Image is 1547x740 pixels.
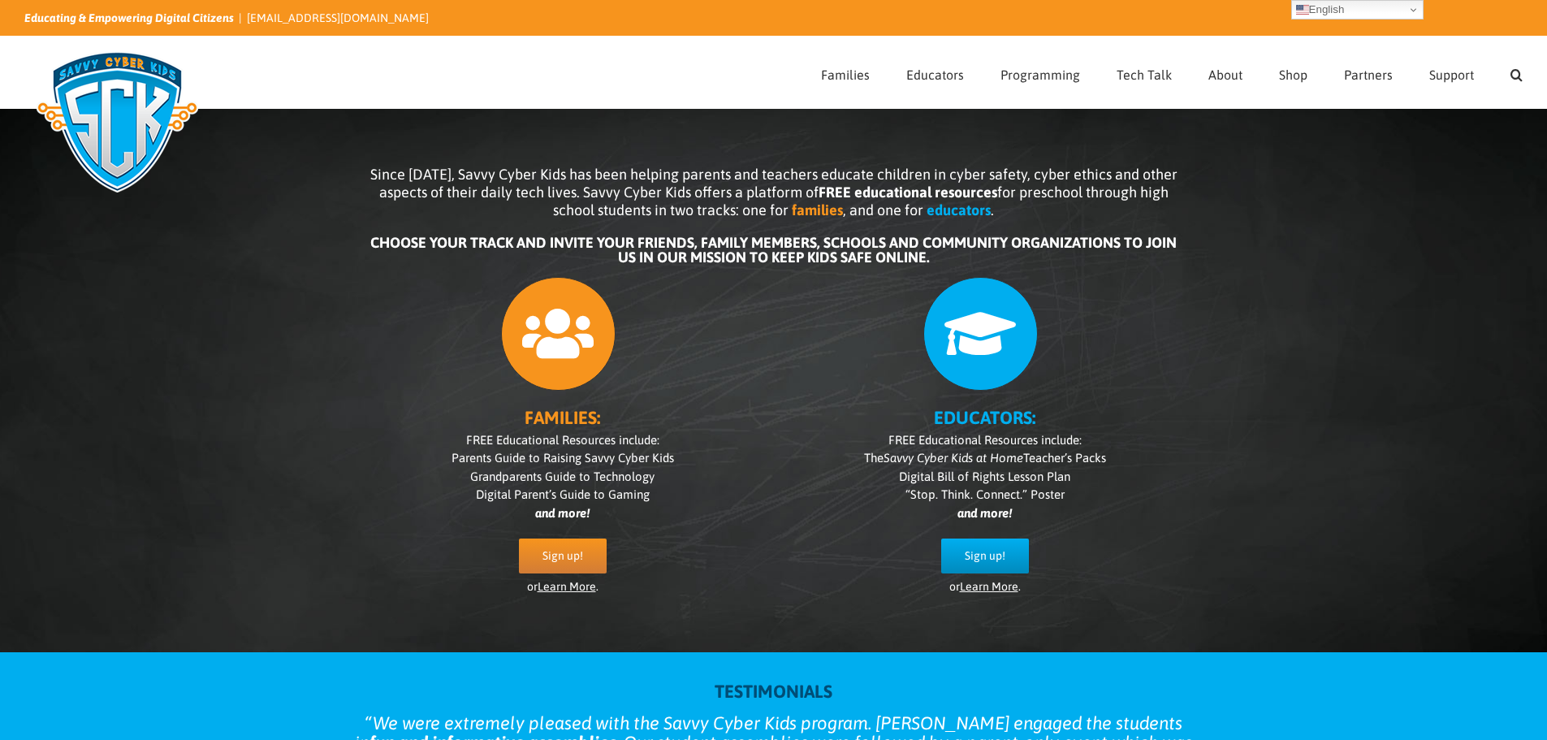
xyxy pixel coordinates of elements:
span: FREE Educational Resources include: [466,433,659,447]
b: FAMILIES: [525,407,600,428]
span: Since [DATE], Savvy Cyber Kids has been helping parents and teachers educate children in cyber sa... [370,166,1178,219]
a: [EMAIL_ADDRESS][DOMAIN_NAME] [247,11,429,24]
span: Sign up! [965,549,1005,563]
span: . [991,201,994,219]
a: Sign up! [941,539,1029,573]
a: Sign up! [519,539,607,573]
img: Savvy Cyber Kids Logo [24,41,210,203]
a: Shop [1279,37,1307,108]
a: Partners [1344,37,1393,108]
strong: TESTIMONIALS [715,681,832,702]
a: Programming [1000,37,1080,108]
nav: Main Menu [821,37,1523,108]
span: About [1208,68,1242,81]
span: or . [527,580,598,593]
b: EDUCATORS: [934,407,1035,428]
span: Grandparents Guide to Technology [470,470,655,483]
span: FREE Educational Resources include: [888,433,1082,447]
a: Educators [906,37,964,108]
b: FREE educational resources [819,184,997,201]
span: Tech Talk [1117,68,1172,81]
a: About [1208,37,1242,108]
i: Savvy Cyber Kids at Home [884,451,1023,465]
a: Learn More [960,580,1018,593]
span: Families [821,68,870,81]
i: and more! [957,506,1012,520]
span: Educators [906,68,964,81]
span: Support [1429,68,1474,81]
b: families [792,201,843,219]
span: Shop [1279,68,1307,81]
a: Families [821,37,870,108]
a: Tech Talk [1117,37,1172,108]
span: Digital Bill of Rights Lesson Plan [899,470,1070,483]
span: or . [949,580,1021,593]
a: Support [1429,37,1474,108]
span: Parents Guide to Raising Savvy Cyber Kids [452,451,674,465]
b: CHOOSE YOUR TRACK AND INVITE YOUR FRIENDS, FAMILY MEMBERS, SCHOOLS AND COMMUNITY ORGANIZATIONS TO... [370,234,1177,266]
span: Sign up! [542,549,583,563]
span: Digital Parent’s Guide to Gaming [476,487,650,501]
a: Search [1510,37,1523,108]
span: The Teacher’s Packs [864,451,1106,465]
i: Educating & Empowering Digital Citizens [24,11,234,24]
i: and more! [535,506,590,520]
span: Partners [1344,68,1393,81]
a: Learn More [538,580,596,593]
b: educators [927,201,991,219]
span: “Stop. Think. Connect.” Poster [905,487,1065,501]
span: Programming [1000,68,1080,81]
img: en [1296,3,1309,16]
span: , and one for [843,201,923,219]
